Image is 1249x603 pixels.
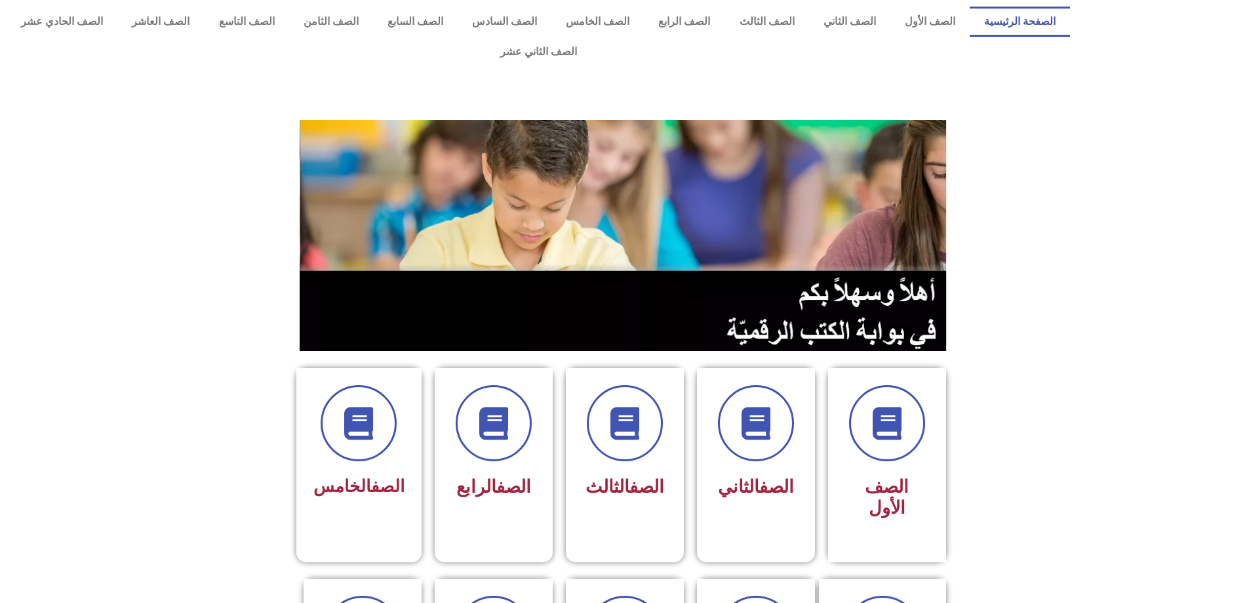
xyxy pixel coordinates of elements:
a: الصف الحادي عشر [7,7,117,37]
a: الصف [629,476,664,497]
a: الصف الثاني [809,7,890,37]
a: الصفحة الرئيسية [970,7,1070,37]
span: الثاني [718,476,794,497]
span: الخامس [313,476,405,496]
a: الصف [371,476,405,496]
a: الصف الرابع [644,7,724,37]
span: الصف الأول [865,476,909,518]
a: الصف التاسع [204,7,288,37]
a: الصف السادس [458,7,551,37]
a: الصف السابع [373,7,458,37]
span: الرابع [456,476,531,497]
span: الثالث [585,476,664,497]
a: الصف العاشر [117,7,204,37]
a: الصف الخامس [551,7,644,37]
a: الصف الثالث [724,7,808,37]
a: الصف الثامن [289,7,373,37]
a: الصف [496,476,531,497]
a: الصف الأول [890,7,970,37]
a: الصف الثاني عشر [7,37,1070,67]
a: الصف [759,476,794,497]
